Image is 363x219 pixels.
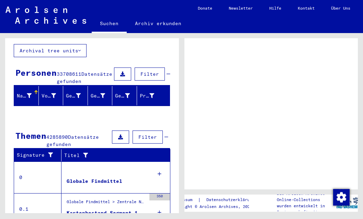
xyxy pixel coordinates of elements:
div: Prisoner # [140,90,163,101]
a: Datenschutzerklärung [201,196,263,204]
td: 0 [14,161,61,193]
div: Geburt‏ [91,92,105,100]
div: Geburt‏ [91,90,114,101]
p: Die Arolsen Archives Online-Collections [277,190,336,203]
p: Copyright © Arolsen Archives, 2021 [171,204,263,210]
mat-header-cell: Geburtsdatum [112,86,137,105]
div: Geburtsdatum [115,92,130,100]
div: Kartenbestand Segment 1 [67,209,138,217]
span: Datensätze gefunden [57,71,112,84]
div: Geburtsname [66,90,89,101]
mat-header-cell: Geburt‏ [88,86,113,105]
div: Signature [17,150,63,161]
a: Impressum [171,196,198,204]
button: Filter [135,67,165,81]
div: Geburtsname [66,92,81,100]
span: 33708611 [57,71,81,77]
div: Personen [15,66,57,79]
div: Titel [64,152,157,159]
div: Themen [15,129,46,142]
button: Archival tree units [14,44,87,57]
span: Datensätze gefunden [46,134,99,147]
div: Vorname [42,90,65,101]
div: 350 [149,194,170,200]
div: Globale Findmittel > Zentrale Namenkartei > Karteikarten, die im Rahmen der sequentiellen Massend... [67,199,146,208]
span: 4285890 [46,134,68,140]
div: Globale Findmittel [67,178,122,185]
div: Titel [64,150,163,161]
img: Zustimmung ändern [333,189,350,206]
div: Signature [17,152,56,159]
img: Arolsen_neg.svg [5,7,86,24]
mat-header-cell: Prisoner # [137,86,170,105]
div: Nachname [17,90,40,101]
mat-header-cell: Nachname [14,86,39,105]
span: Filter [140,71,159,77]
div: | [171,196,263,204]
div: Prisoner # [140,92,155,100]
span: Filter [138,134,157,140]
div: Vorname [42,92,56,100]
div: Geburtsdatum [115,90,138,101]
mat-header-cell: Vorname [39,86,64,105]
button: Filter [133,131,163,144]
mat-header-cell: Geburtsname [63,86,88,105]
a: Suchen [92,15,127,33]
div: Nachname [17,92,32,100]
p: wurden entwickelt in Partnerschaft mit [277,203,336,215]
a: Archiv erkunden [127,15,190,32]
